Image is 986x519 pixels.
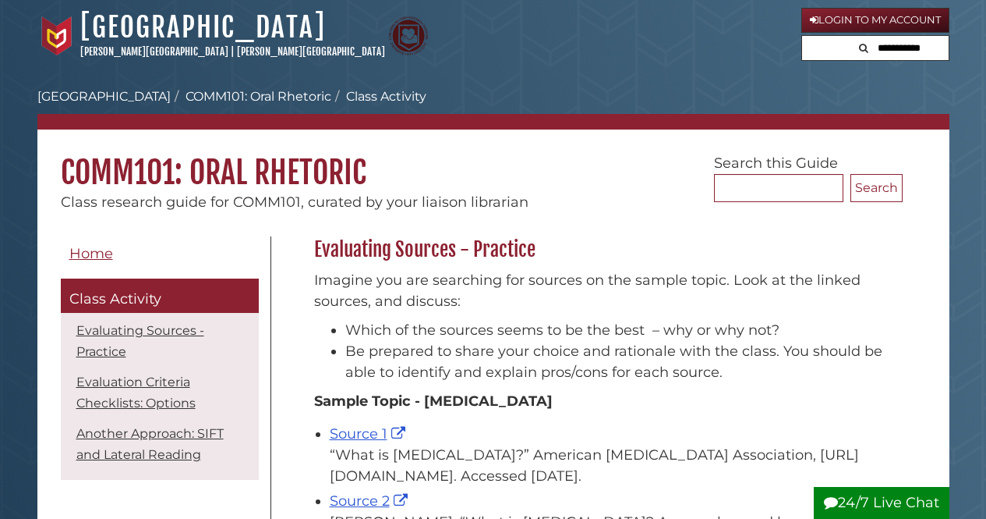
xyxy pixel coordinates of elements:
[389,16,428,55] img: Calvin Theological Seminary
[850,174,903,202] button: Search
[80,45,228,58] a: [PERSON_NAME][GEOGRAPHIC_DATA]
[37,130,949,192] h1: COMM101: Oral Rhetoric
[330,492,412,510] a: Source 2
[814,487,949,519] button: 24/7 Live Chat
[76,426,224,462] a: Another Approach: SIFT and Lateral Reading
[61,194,528,211] span: Class research guide for COMM101, curated by your liaison librarian
[69,245,113,262] span: Home
[231,45,235,58] span: |
[859,43,868,53] i: Search
[37,87,949,130] nav: breadcrumb
[330,445,895,487] div: “What is [MEDICAL_DATA]?” American [MEDICAL_DATA] Association, [URL][DOMAIN_NAME]. Accessed [DATE].
[61,279,259,313] a: Class Activity
[76,375,196,411] a: Evaluation Criteria Checklists: Options
[76,323,204,359] a: Evaluating Sources - Practice
[330,425,409,443] a: Source 1
[61,236,259,272] a: Home
[237,45,385,58] a: [PERSON_NAME][GEOGRAPHIC_DATA]
[61,236,259,488] div: Guide Pages
[854,36,873,57] button: Search
[345,341,895,383] li: Be prepared to share your choice and rationale with the class. You should be able to identify and...
[331,87,426,106] li: Class Activity
[80,10,326,44] a: [GEOGRAPHIC_DATA]
[314,270,895,312] p: Imagine you are searching for sources on the sample topic. Look at the linked sources, and discuss:
[37,16,76,55] img: Calvin University
[314,393,553,410] strong: Sample Topic - [MEDICAL_DATA]
[345,320,895,341] li: Which of the sources seems to be the best – why or why not?
[69,290,161,307] span: Class Activity
[37,89,171,104] a: [GEOGRAPHIC_DATA]
[186,89,331,104] a: COMM101: Oral Rhetoric
[306,237,903,262] h2: Evaluating Sources - Practice
[801,8,949,33] a: Login to My Account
